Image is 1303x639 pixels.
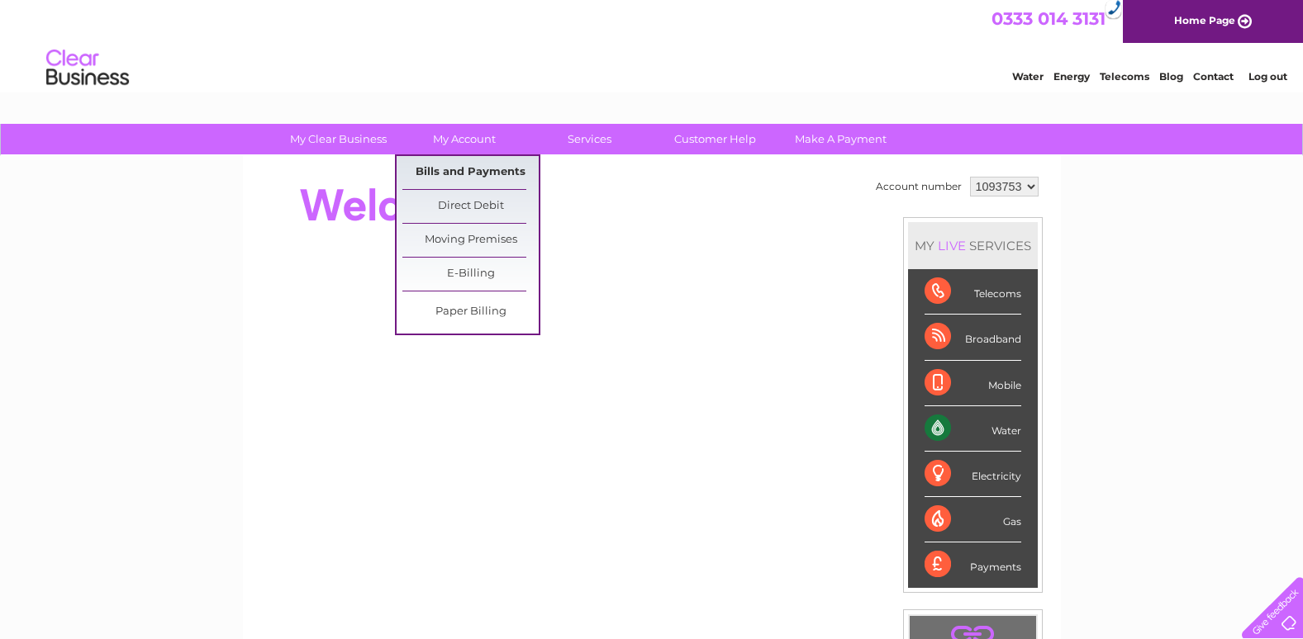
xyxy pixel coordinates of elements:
a: 0333 014 3131 [992,8,1106,29]
a: Contact [1193,70,1234,83]
td: Account number [872,173,966,201]
a: Make A Payment [773,124,909,154]
div: Water [925,406,1021,452]
div: Telecoms [925,269,1021,315]
img: logo.png [45,43,130,93]
div: Clear Business is a trading name of Verastar Limited (registered in [GEOGRAPHIC_DATA] No. 3667643... [262,9,1043,80]
a: Blog [1159,70,1183,83]
div: Gas [925,497,1021,542]
div: Electricity [925,452,1021,497]
a: E-Billing [402,258,539,291]
a: Paper Billing [402,296,539,329]
a: Direct Debit [402,190,539,223]
a: Telecoms [1100,70,1149,83]
a: My Clear Business [270,124,407,154]
div: Broadband [925,315,1021,360]
div: MY SERVICES [908,222,1038,269]
a: Customer Help [647,124,783,154]
a: Services [521,124,658,154]
a: Energy [1053,70,1090,83]
a: Bills and Payments [402,156,539,189]
div: Mobile [925,361,1021,406]
div: LIVE [934,238,969,253]
a: Water [1012,70,1044,83]
a: My Account [396,124,532,154]
a: Log out [1248,70,1287,83]
div: Payments [925,542,1021,587]
a: Moving Premises [402,224,539,257]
